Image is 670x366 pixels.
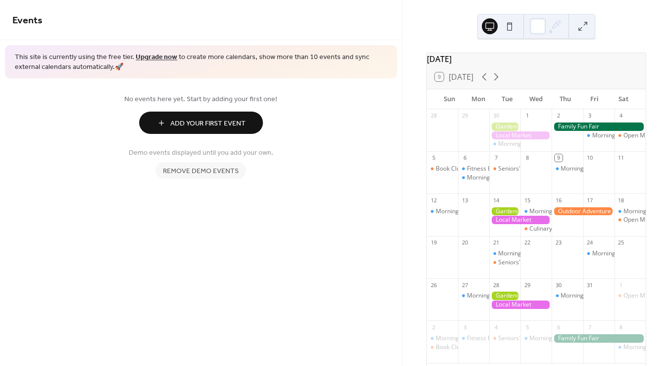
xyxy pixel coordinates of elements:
[555,112,562,120] div: 2
[15,53,387,72] span: This site is currently using the free tier. to create more calendars, show more than 10 events an...
[436,165,493,173] div: Book Club Gathering
[618,323,625,331] div: 8
[489,140,520,148] div: Morning Yoga Bliss
[461,154,468,162] div: 6
[552,292,583,300] div: Morning Yoga Bliss
[467,165,516,173] div: Fitness Bootcamp
[492,112,500,120] div: 30
[555,281,562,289] div: 30
[523,281,531,289] div: 29
[492,281,500,289] div: 28
[609,89,638,109] div: Sat
[492,239,500,246] div: 21
[618,112,625,120] div: 4
[493,89,522,109] div: Tue
[458,292,489,300] div: Morning Yoga Bliss
[436,207,489,216] div: Morning Yoga Bliss
[467,334,516,343] div: Fitness Bootcamp
[436,334,489,343] div: Morning Yoga Bliss
[489,131,552,140] div: Local Market
[489,207,520,216] div: Gardening Workshop
[520,334,552,343] div: Morning Yoga Bliss
[436,343,493,352] div: Book Club Gathering
[561,165,614,173] div: Morning Yoga Bliss
[615,207,646,216] div: Morning Yoga Bliss
[529,225,592,233] div: Culinary Cooking Class
[523,112,531,120] div: 1
[430,239,437,246] div: 19
[139,112,263,134] button: Add Your First Event
[552,165,583,173] div: Morning Yoga Bliss
[461,239,468,246] div: 20
[615,343,646,352] div: Morning Yoga Bliss
[586,196,594,204] div: 17
[467,292,520,300] div: Morning Yoga Bliss
[427,334,458,343] div: Morning Yoga Bliss
[586,154,594,162] div: 10
[498,258,550,267] div: Seniors' Social Tea
[489,122,520,131] div: Gardening Workshop
[435,89,464,109] div: Sun
[489,334,520,343] div: Seniors' Social Tea
[430,196,437,204] div: 12
[555,154,562,162] div: 9
[552,334,645,343] div: Family Fun Fair
[458,165,489,173] div: Fitness Bootcamp
[170,119,246,129] span: Add Your First Event
[552,207,614,216] div: Outdoor Adventure Day
[461,281,468,289] div: 27
[623,292,666,300] div: Open Mic Night
[551,89,580,109] div: Thu
[555,196,562,204] div: 16
[529,207,582,216] div: Morning Yoga Bliss
[615,131,646,140] div: Open Mic Night
[615,216,646,224] div: Open Mic Night
[523,239,531,246] div: 22
[12,94,390,105] span: No events here yet. Start by adding your first one!
[586,112,594,120] div: 3
[461,323,468,331] div: 3
[498,140,551,148] div: Morning Yoga Bliss
[580,89,609,109] div: Fri
[458,334,489,343] div: Fitness Bootcamp
[464,89,493,109] div: Mon
[586,239,594,246] div: 24
[520,225,552,233] div: Culinary Cooking Class
[561,292,614,300] div: Morning Yoga Bliss
[430,112,437,120] div: 28
[467,174,520,182] div: Morning Yoga Bliss
[155,162,246,179] button: Remove demo events
[430,323,437,331] div: 2
[12,11,43,30] span: Events
[529,334,582,343] div: Morning Yoga Bliss
[461,196,468,204] div: 13
[618,281,625,289] div: 1
[583,131,615,140] div: Morning Yoga Bliss
[498,249,551,258] div: Morning Yoga Bliss
[592,131,645,140] div: Morning Yoga Bliss
[427,343,458,352] div: Book Club Gathering
[615,292,646,300] div: Open Mic Night
[523,196,531,204] div: 15
[623,131,666,140] div: Open Mic Night
[492,196,500,204] div: 14
[427,53,646,65] div: [DATE]
[523,154,531,162] div: 8
[489,292,520,300] div: Gardening Workshop
[523,323,531,331] div: 5
[586,281,594,289] div: 31
[555,323,562,331] div: 6
[489,258,520,267] div: Seniors' Social Tea
[427,207,458,216] div: Morning Yoga Bliss
[489,216,552,224] div: Local Market
[592,249,645,258] div: Morning Yoga Bliss
[489,249,520,258] div: Morning Yoga Bliss
[586,323,594,331] div: 7
[458,174,489,182] div: Morning Yoga Bliss
[618,196,625,204] div: 18
[522,89,551,109] div: Wed
[489,165,520,173] div: Seniors' Social Tea
[163,166,239,177] span: Remove demo events
[12,112,390,134] a: Add Your First Event
[555,239,562,246] div: 23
